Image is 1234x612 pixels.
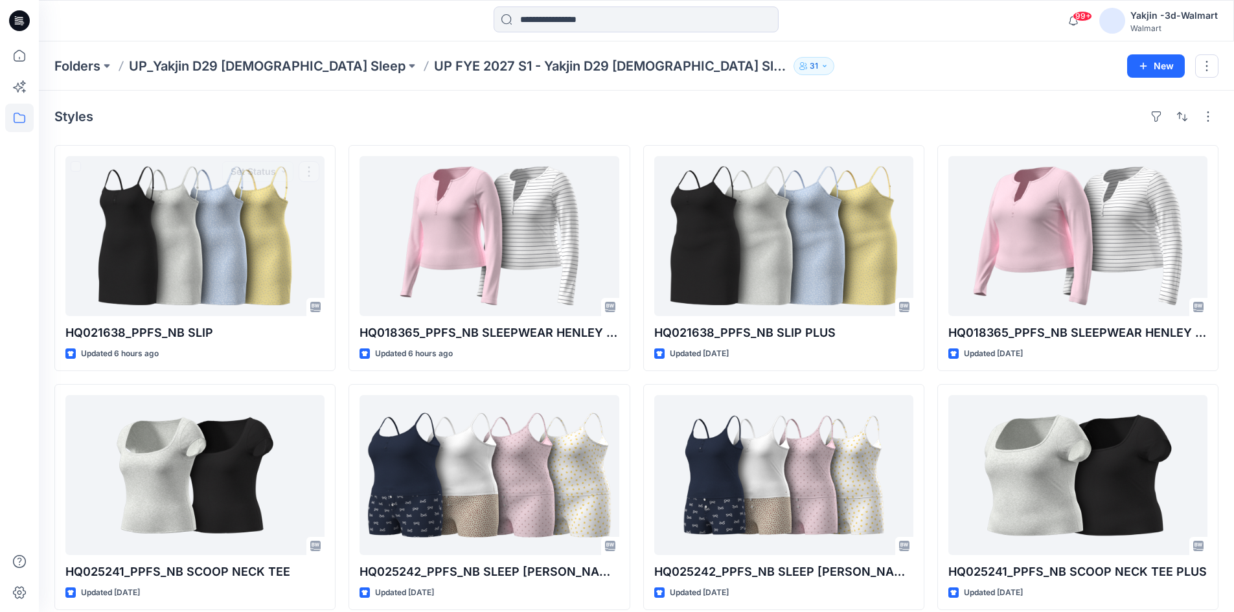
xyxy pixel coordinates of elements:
[360,563,619,581] p: HQ025242_PPFS_NB SLEEP [PERSON_NAME] SET PLUS
[65,156,325,316] a: HQ021638_PPFS_NB SLIP
[81,586,140,600] p: Updated [DATE]
[65,563,325,581] p: HQ025241_PPFS_NB SCOOP NECK TEE
[1127,54,1185,78] button: New
[670,347,729,361] p: Updated [DATE]
[948,324,1207,342] p: HQ018365_PPFS_NB SLEEPWEAR HENLEY TOP PLUS
[1130,8,1218,23] div: Yakjin -3d-Walmart
[360,324,619,342] p: HQ018365_PPFS_NB SLEEPWEAR HENLEY TOP
[54,57,100,75] a: Folders
[810,59,818,73] p: 31
[1130,23,1218,33] div: Walmart
[1073,11,1092,21] span: 99+
[964,347,1023,361] p: Updated [DATE]
[654,395,913,555] a: HQ025242_PPFS_NB SLEEP CAMI BOXER SET
[375,347,453,361] p: Updated 6 hours ago
[360,156,619,316] a: HQ018365_PPFS_NB SLEEPWEAR HENLEY TOP
[670,586,729,600] p: Updated [DATE]
[948,395,1207,555] a: HQ025241_PPFS_NB SCOOP NECK TEE PLUS
[360,395,619,555] a: HQ025242_PPFS_NB SLEEP CAMI BOXER SET PLUS
[129,57,406,75] a: UP_Yakjin D29 [DEMOGRAPHIC_DATA] Sleep
[794,57,834,75] button: 31
[948,156,1207,316] a: HQ018365_PPFS_NB SLEEPWEAR HENLEY TOP PLUS
[654,324,913,342] p: HQ021638_PPFS_NB SLIP PLUS
[434,57,788,75] p: UP FYE 2027 S1 - Yakjin D29 [DEMOGRAPHIC_DATA] Sleepwear
[54,109,93,124] h4: Styles
[948,563,1207,581] p: HQ025241_PPFS_NB SCOOP NECK TEE PLUS
[81,347,159,361] p: Updated 6 hours ago
[375,586,434,600] p: Updated [DATE]
[654,156,913,316] a: HQ021638_PPFS_NB SLIP PLUS
[1099,8,1125,34] img: avatar
[65,324,325,342] p: HQ021638_PPFS_NB SLIP
[964,586,1023,600] p: Updated [DATE]
[65,395,325,555] a: HQ025241_PPFS_NB SCOOP NECK TEE
[654,563,913,581] p: HQ025242_PPFS_NB SLEEP [PERSON_NAME] SET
